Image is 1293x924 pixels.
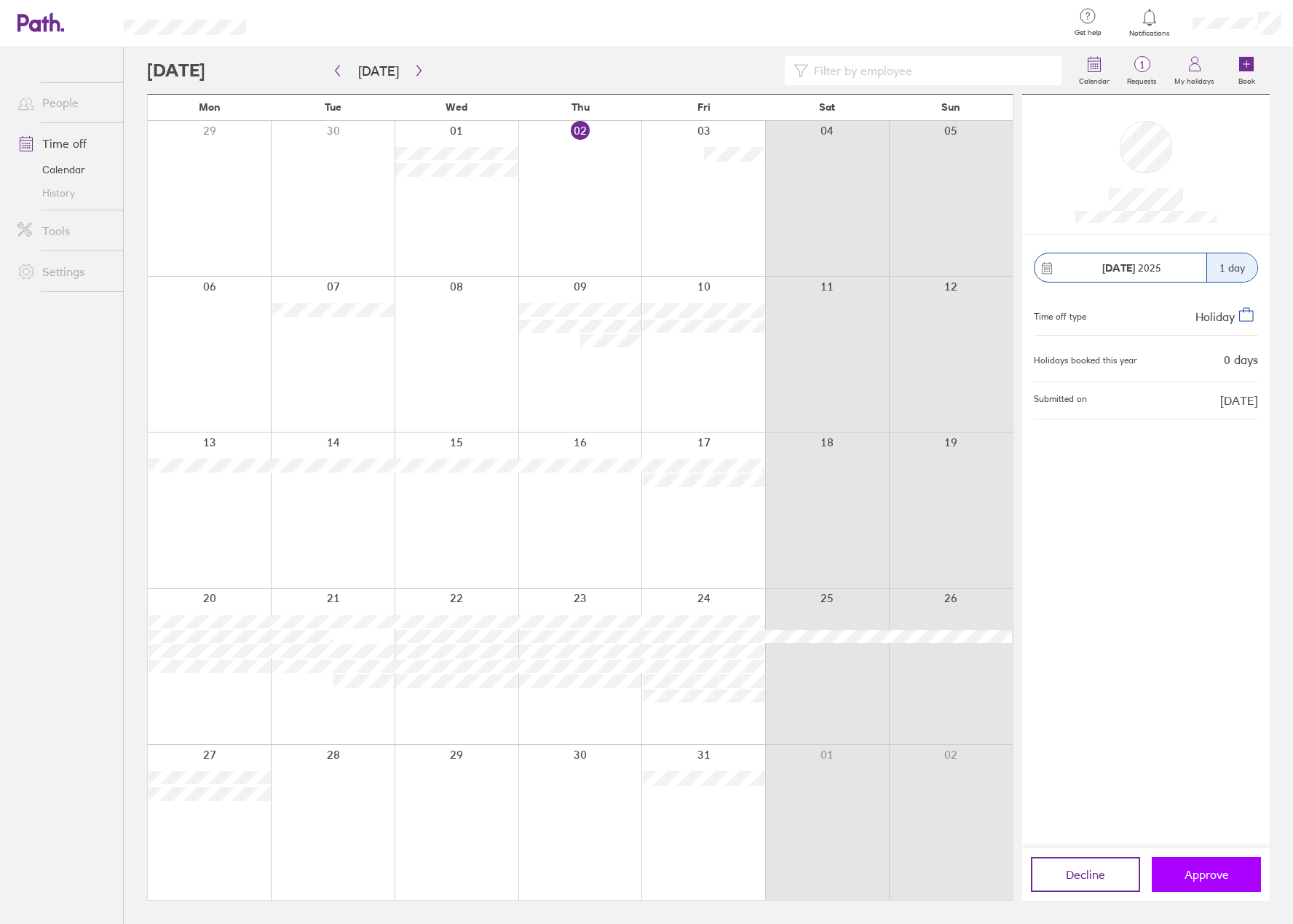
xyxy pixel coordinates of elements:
span: Mon [199,101,221,113]
span: 2025 [1102,262,1161,274]
label: Book [1230,73,1264,86]
span: Submitted on [1034,394,1087,407]
span: [DATE] [1220,394,1258,407]
a: Settings [6,257,123,286]
a: Time off [6,129,123,158]
span: Approve [1185,868,1229,881]
label: Calendar [1070,73,1118,86]
span: Wed [446,101,467,113]
label: My holidays [1166,73,1223,86]
input: Filter by employee [808,57,1053,84]
a: People [6,88,123,117]
button: Approve [1152,857,1261,892]
span: 1 [1118,59,1166,71]
a: Book [1223,47,1270,94]
span: Thu [572,101,590,113]
a: My holidays [1166,47,1223,94]
button: Decline [1031,857,1140,892]
a: Calendar [1070,47,1118,94]
button: [DATE] [347,59,411,83]
span: Fri [697,101,711,113]
div: Holidays booked this year [1034,355,1137,366]
strong: [DATE] [1102,261,1135,275]
label: Requests [1118,73,1166,86]
span: Notifications [1126,29,1174,38]
div: 0 days [1224,353,1258,366]
a: Calendar [6,158,123,181]
span: Sat [819,101,835,113]
span: Decline [1066,868,1105,881]
div: Time off type [1034,306,1086,323]
a: Notifications [1126,7,1174,38]
a: History [6,181,123,205]
span: Tue [325,101,341,113]
a: Tools [6,216,123,245]
a: 1Requests [1118,47,1166,94]
span: Get help [1064,28,1112,37]
div: 1 day [1206,253,1257,282]
span: Holiday [1195,309,1235,324]
span: Sun [941,101,960,113]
